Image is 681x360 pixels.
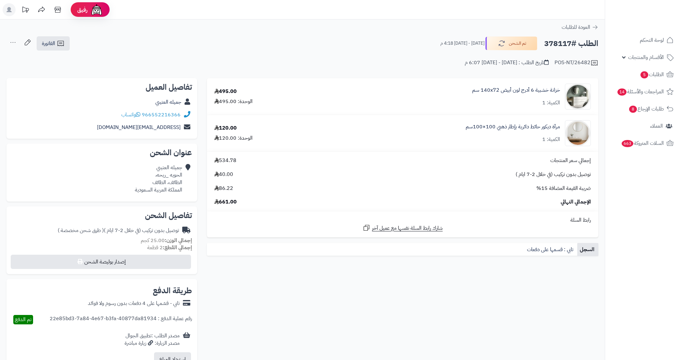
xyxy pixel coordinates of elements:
span: شارك رابط السلة نفسها مع عميل آخر [372,225,443,232]
div: 495.00 [214,88,237,95]
span: الإجمالي النهائي [561,198,591,206]
div: تابي - قسّمها على 4 دفعات بدون رسوم ولا فوائد [88,300,180,307]
div: توصيل بدون تركيب (في خلال 2-7 ايام ) [58,227,179,234]
div: مصدر الطلب :تطبيق الجوال [125,332,180,347]
strong: إجمالي الوزن: [165,237,192,244]
a: خزانة خشبية 6 أدرج لون أبيض 140x72 سم [472,87,560,94]
span: 661.00 [214,198,237,206]
img: 1746709299-1702541934053-68567865785768-1000x1000-90x90.jpg [565,84,591,110]
span: 86.22 [214,185,233,192]
span: ضريبة القيمة المضافة 15% [536,185,591,192]
h2: تفاصيل العميل [12,83,192,91]
img: 1753783863-1-90x90.jpg [565,120,591,146]
span: 8 [629,106,637,113]
span: الطلبات [640,70,664,79]
a: 966552216366 [142,111,181,119]
a: تحديثات المنصة [17,3,33,18]
a: واتساب [121,111,140,119]
a: شارك رابط السلة نفسها مع عميل آخر [363,224,443,232]
a: طلبات الإرجاع8 [609,101,677,117]
span: المراجعات والأسئلة [617,87,664,96]
small: [DATE] - [DATE] 4:18 م [440,40,484,47]
div: مصدر الزيارة: زيارة مباشرة [125,340,180,347]
div: الوحدة: 120.00 [214,134,253,142]
span: رفيق [77,6,88,14]
div: رقم عملية الدفع : 22e85bd3-7a84-4e67-b3fa-40877da81934 [50,315,192,324]
div: الكمية: 1 [542,136,560,143]
span: السلات المتروكة [621,139,664,148]
a: الطلبات5 [609,67,677,82]
span: 663 [622,140,633,147]
div: الكمية: 1 [542,99,560,107]
span: تم الدفع [15,316,31,323]
img: logo-2.png [637,17,675,30]
a: المراجعات والأسئلة14 [609,84,677,99]
a: السجل [577,243,598,256]
img: ai-face.png [90,3,103,16]
div: POS-NT/26482 [555,59,598,67]
button: تم الشحن [485,37,537,50]
strong: إجمالي القطع: [163,244,192,251]
span: 534.78 [214,157,236,164]
a: مرآة ديكور حائط دائرية بإطار ذهبي 100×100سم [466,123,560,131]
div: رابط السلة [209,216,596,224]
small: 2 قطعة [147,244,192,251]
span: 14 [617,88,627,96]
div: الوحدة: 495.00 [214,98,253,105]
span: ( طرق شحن مخصصة ) [58,226,104,234]
div: تاريخ الطلب : [DATE] - [DATE] 6:07 م [465,59,549,66]
span: لوحة التحكم [640,36,664,45]
a: الفاتورة [37,36,70,51]
a: العودة للطلبات [562,23,598,31]
span: العودة للطلبات [562,23,590,31]
div: جميله العتيبي الحويه _ريحه، الطائف، الطائف المملكة العربية السعودية [135,164,182,193]
span: العملاء [650,122,663,131]
h2: الطلب #378117 [544,37,598,50]
a: لوحة التحكم [609,32,677,48]
a: العملاء [609,118,677,134]
span: 5 [640,71,648,78]
a: تابي : قسمها على دفعات [524,243,577,256]
a: [EMAIL_ADDRESS][DOMAIN_NAME] [97,123,181,131]
span: إجمالي سعر المنتجات [550,157,591,164]
h2: طريقة الدفع [153,287,192,295]
h2: تفاصيل الشحن [12,212,192,219]
span: 40.00 [214,171,233,178]
span: توصيل بدون تركيب (في خلال 2-7 ايام ) [516,171,591,178]
button: إصدار بوليصة الشحن [11,255,191,269]
span: الأقسام والمنتجات [628,53,664,62]
div: 120.00 [214,124,237,132]
span: الفاتورة [42,40,55,47]
a: جميله العتيبي [155,98,181,106]
h2: عنوان الشحن [12,149,192,157]
a: السلات المتروكة663 [609,135,677,151]
span: طلبات الإرجاع [628,104,664,113]
small: 25.00 كجم [141,237,192,244]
